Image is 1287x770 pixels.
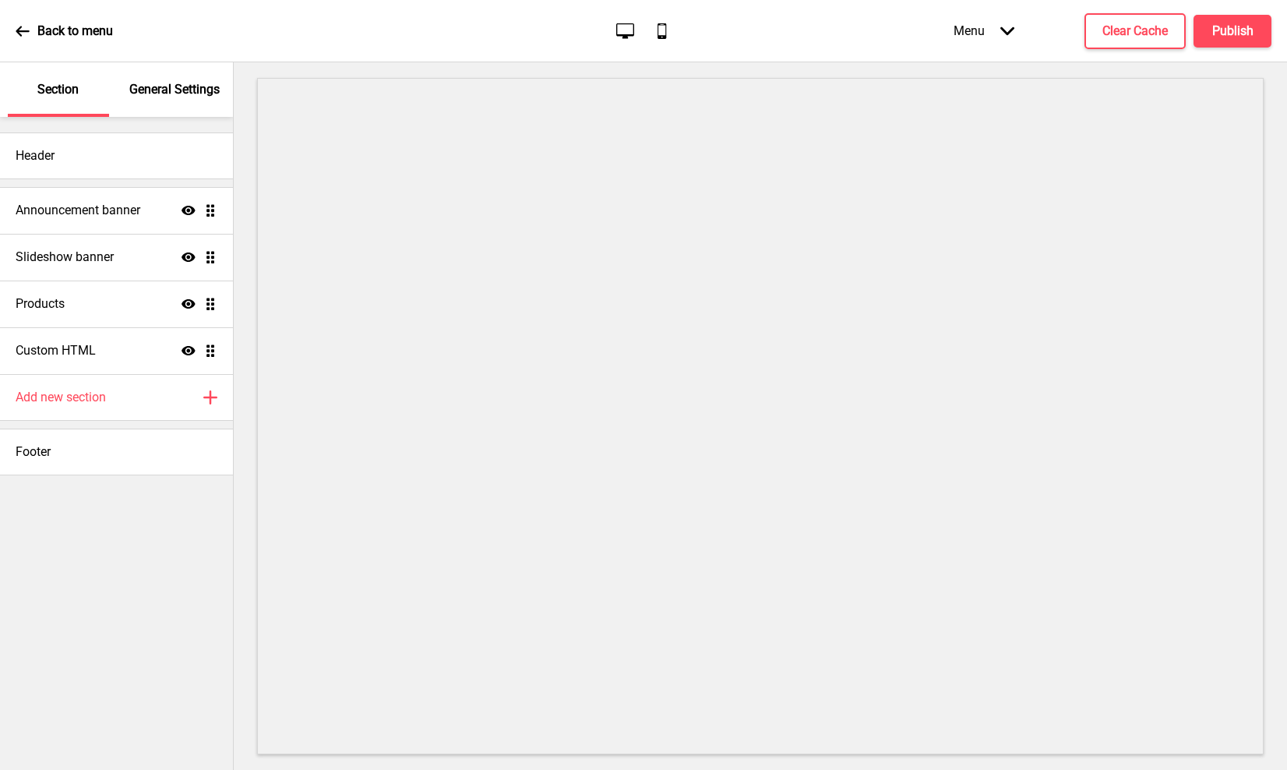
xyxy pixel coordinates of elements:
[16,249,114,266] h4: Slideshow banner
[37,81,79,98] p: Section
[1084,13,1186,49] button: Clear Cache
[16,389,106,406] h4: Add new section
[16,342,96,359] h4: Custom HTML
[129,81,220,98] p: General Settings
[1194,15,1271,48] button: Publish
[16,202,140,219] h4: Announcement banner
[1102,23,1168,40] h4: Clear Cache
[16,443,51,461] h4: Footer
[16,10,113,52] a: Back to menu
[938,8,1030,54] div: Menu
[16,147,55,164] h4: Header
[37,23,113,40] p: Back to menu
[1212,23,1254,40] h4: Publish
[16,295,65,313] h4: Products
